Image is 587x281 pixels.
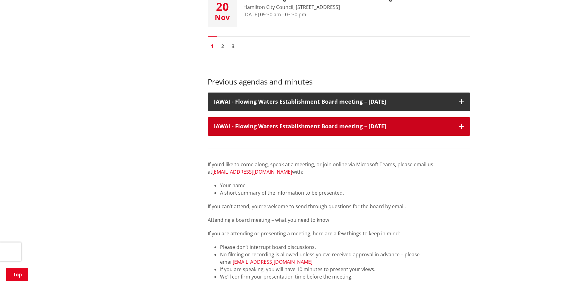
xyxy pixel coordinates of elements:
li: We’ll confirm your presentation time before the meeting. [220,273,470,280]
a: Go to page 2 [218,42,227,51]
a: Page 1 [208,42,217,51]
li: If you are speaking, you will have 10 minutes to present your views. [220,266,470,273]
div: 20 [208,1,237,12]
time: [DATE] 09:30 am - 03:30 pm [243,11,306,18]
p: If you can’t attend, you’re welcome to send through questions for the board by email. [208,203,470,210]
h3: IAWAI - Flowing Waters Establishment Board meeting – [DATE] [214,123,453,130]
div: Hamilton City Council, [STREET_ADDRESS] [243,3,392,11]
li: Your name [220,182,470,189]
p: If you are attending or presenting a meeting, here are a few things to keep in mind: [208,230,470,237]
h3: IAWAI - Flowing Waters Establishment Board meeting – [DATE] [214,99,453,105]
li: No filming or recording is allowed unless you’ve received approval in advance – please email [220,251,470,266]
li: Please don’t interrupt board discussions. [220,243,470,251]
a: Top [6,268,28,281]
p: Attending a board meeting – what you need to know [208,216,470,224]
div: Nov [208,14,237,21]
iframe: Messenger Launcher [559,255,581,277]
p: If you’d like to come along, speak at a meeting, or join online via Microsoft Teams, please email... [208,161,470,176]
nav: Pagination [208,36,470,52]
a: [EMAIL_ADDRESS][DOMAIN_NAME] [233,258,312,265]
a: Go to page 3 [229,42,238,51]
li: A short summary of the information to be presented. [220,189,470,196]
h3: Previous agendas and minutes [208,77,470,86]
a: [EMAIL_ADDRESS][DOMAIN_NAME] [212,168,292,175]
